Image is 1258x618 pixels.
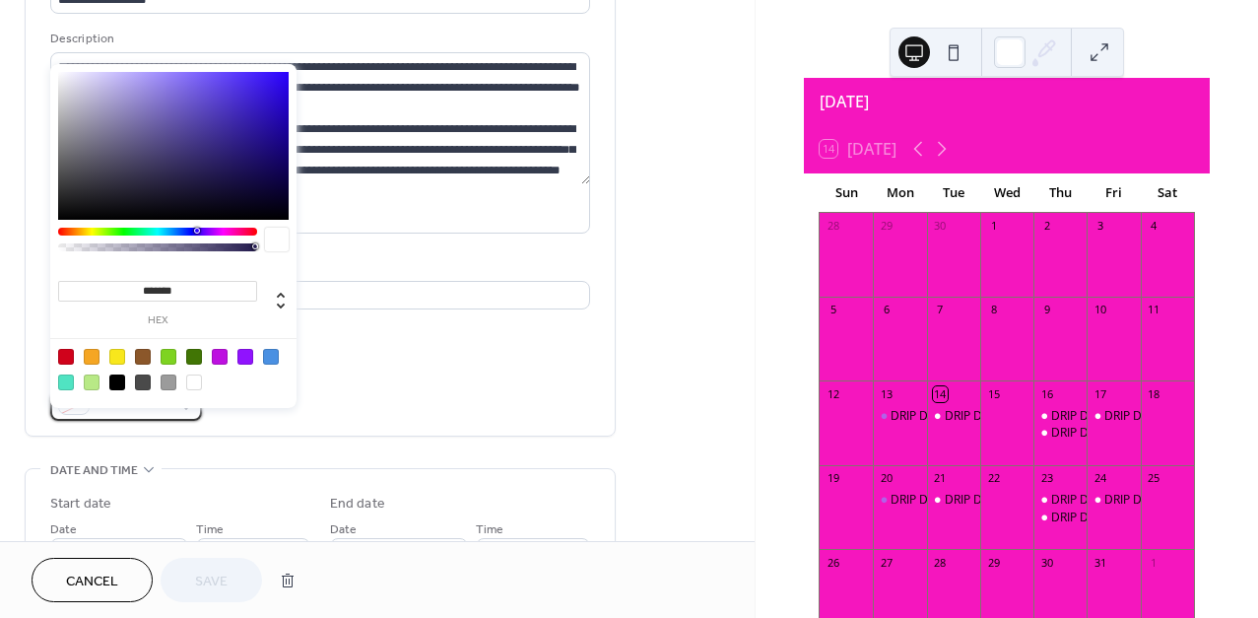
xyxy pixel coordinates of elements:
div: Start date [50,494,111,515]
div: Description [50,29,586,49]
div: DRIP Dance Fitness [1033,510,1087,526]
div: Sun [820,173,873,213]
div: 27 [879,555,894,570]
div: #B8E986 [84,375,99,390]
span: Date [50,519,77,540]
div: 8 [986,303,1001,317]
div: #D0021B [58,349,74,365]
div: 31 [1092,555,1107,570]
div: 23 [1039,471,1054,486]
div: End date [330,494,385,515]
div: 22 [986,471,1001,486]
div: 28 [933,555,948,570]
div: #9B9B9B [161,375,176,390]
div: 26 [826,555,840,570]
div: 11 [1147,303,1161,317]
div: #7ED321 [161,349,176,365]
div: DRIP Dance Fitness [891,408,996,425]
div: DRIP Dance Fitness [1087,492,1140,509]
div: 4 [1147,219,1161,234]
div: #50E3C2 [58,375,74,390]
div: 2 [1039,219,1054,234]
div: DRIP Dance Fitness [945,492,1050,509]
div: 13 [879,386,894,401]
div: Wed [980,173,1033,213]
div: 24 [1092,471,1107,486]
div: 30 [933,219,948,234]
div: DRIP Dance Fitness [1087,408,1140,425]
div: 17 [1092,386,1107,401]
span: Time [196,519,224,540]
span: Date and time [50,460,138,481]
div: 29 [986,555,1001,570]
div: DRIP Dance Fitness [1033,492,1087,509]
div: DRIP Dance Fitness [1051,510,1157,526]
div: #417505 [186,349,202,365]
div: #9013FE [237,349,253,365]
div: DRIP Dance Fitness [1104,408,1210,425]
div: DRIP Dance Fitness [1033,408,1087,425]
div: 15 [986,386,1001,401]
div: 25 [1147,471,1161,486]
div: 1 [1147,555,1161,570]
div: DRIP Dance Fitness [891,492,996,509]
div: Thu [1033,173,1087,213]
span: Time [476,519,503,540]
span: Date [330,519,357,540]
div: #FFFFFF [186,375,202,390]
div: 14 [933,386,948,401]
span: Cancel [66,572,118,592]
div: 20 [879,471,894,486]
button: Cancel [32,558,153,602]
div: 16 [1039,386,1054,401]
div: Sat [1141,173,1194,213]
label: hex [58,315,257,326]
div: 3 [1092,219,1107,234]
div: 12 [826,386,840,401]
div: DRIP Dance Fitness [927,408,980,425]
div: DRIP Dance Fitness [1051,408,1157,425]
div: Mon [873,173,926,213]
div: 28 [826,219,840,234]
div: 1 [986,219,1001,234]
div: #F5A623 [84,349,99,365]
div: 7 [933,303,948,317]
div: #4A90E2 [263,349,279,365]
div: #8B572A [135,349,151,365]
div: [DATE] [804,78,1210,125]
div: 10 [1092,303,1107,317]
div: DRIP Dance Fitness [927,492,980,509]
div: 29 [879,219,894,234]
div: DRIP Dance Fitness [945,408,1050,425]
div: Tue [927,173,980,213]
div: DRIP Dance Fitness [873,492,926,509]
div: #000000 [109,375,125,390]
div: 21 [933,471,948,486]
div: 18 [1147,386,1161,401]
div: 30 [1039,555,1054,570]
div: DRIP Dance Fitness [1104,492,1210,509]
div: 9 [1039,303,1054,317]
div: DRIP Dance Fitness [1051,492,1157,509]
div: 5 [826,303,840,317]
div: Location [50,257,586,278]
div: Fri [1087,173,1140,213]
div: DRIP Dance Fitness [1051,425,1157,442]
div: 6 [879,303,894,317]
div: #BD10E0 [212,349,228,365]
div: #F8E71C [109,349,125,365]
div: 19 [826,471,840,486]
div: #4A4A4A [135,375,151,390]
div: DRIP Dance Fitness [873,408,926,425]
div: DRIP Dance Fitness [1033,425,1087,442]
